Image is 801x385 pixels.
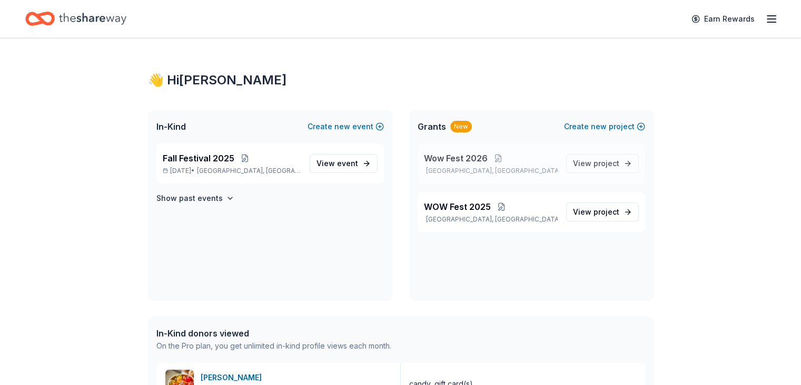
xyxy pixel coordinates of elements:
button: Show past events [156,192,234,205]
span: WOW Fest 2025 [424,200,491,213]
div: On the Pro plan, you get unlimited in-kind profile views each month. [156,340,391,352]
div: In-Kind donors viewed [156,327,391,340]
span: Grants [418,120,446,133]
span: View [573,157,619,170]
a: View event [310,154,378,173]
span: Wow Fest 2026 [424,152,488,165]
p: [GEOGRAPHIC_DATA], [GEOGRAPHIC_DATA] [424,215,558,224]
button: Createnewproject [564,120,645,133]
span: project [594,159,619,168]
span: View [317,157,358,170]
p: [GEOGRAPHIC_DATA], [GEOGRAPHIC_DATA] [424,167,558,175]
span: project [594,207,619,216]
a: Earn Rewards [685,9,761,28]
span: event [337,159,358,168]
div: [PERSON_NAME] [201,371,266,384]
span: In-Kind [156,120,186,133]
h4: Show past events [156,192,223,205]
a: View project [566,154,639,173]
a: View project [566,203,639,222]
button: Createnewevent [308,120,384,133]
div: 👋 Hi [PERSON_NAME] [148,72,654,89]
span: new [591,120,607,133]
span: new [334,120,350,133]
p: [DATE] • [163,167,301,175]
span: [GEOGRAPHIC_DATA], [GEOGRAPHIC_DATA] [197,167,301,175]
span: Fall Festival 2025 [163,152,234,165]
span: View [573,206,619,218]
div: New [450,121,472,132]
a: Home [25,6,126,31]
